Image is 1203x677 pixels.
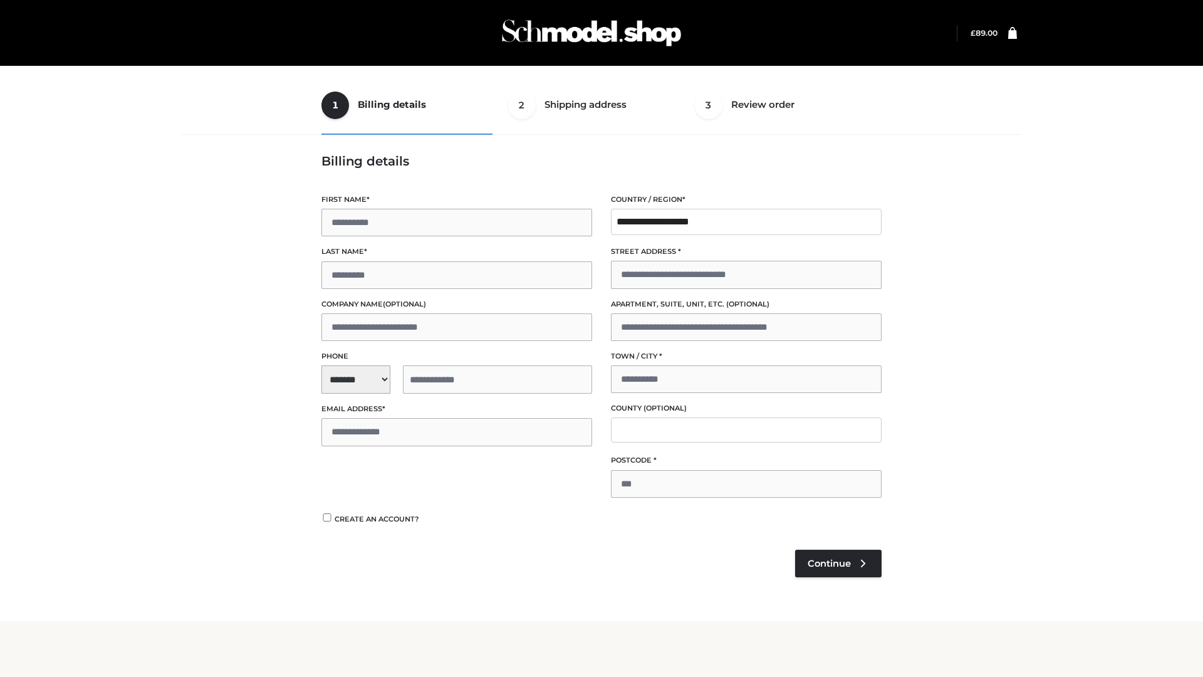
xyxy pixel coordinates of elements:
[321,298,592,310] label: Company name
[611,350,882,362] label: Town / City
[611,298,882,310] label: Apartment, suite, unit, etc.
[971,28,976,38] span: £
[643,404,687,412] span: (optional)
[383,300,426,308] span: (optional)
[321,350,592,362] label: Phone
[795,550,882,577] a: Continue
[726,300,769,308] span: (optional)
[321,194,592,206] label: First name
[321,246,592,258] label: Last name
[971,28,997,38] a: £89.00
[808,558,851,569] span: Continue
[611,454,882,466] label: Postcode
[497,8,685,58] img: Schmodel Admin 964
[611,246,882,258] label: Street address
[611,402,882,414] label: County
[335,515,419,523] span: Create an account?
[971,28,997,38] bdi: 89.00
[321,154,882,169] h3: Billing details
[611,194,882,206] label: Country / Region
[321,513,333,522] input: Create an account?
[321,403,592,415] label: Email address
